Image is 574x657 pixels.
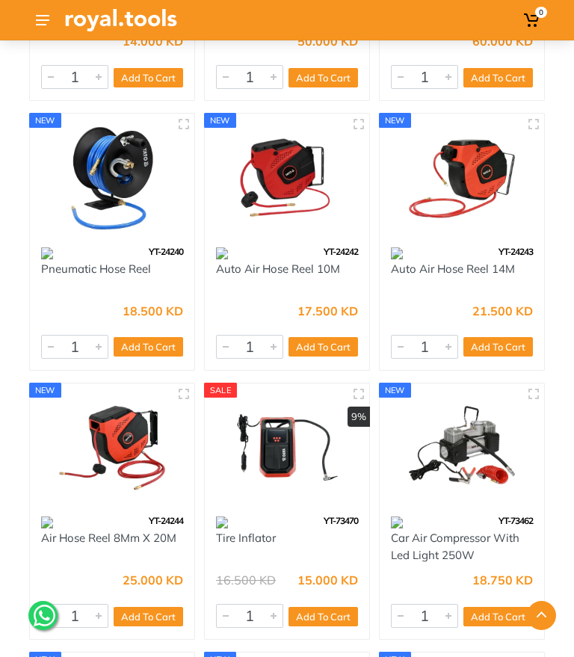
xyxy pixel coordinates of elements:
[463,68,533,87] button: Add To Cart
[41,262,151,276] a: Pneumatic Hose Reel
[472,574,533,586] div: 18.750 KD
[324,515,358,526] span: YT-73470
[391,516,403,528] img: 142.webp
[123,305,183,317] div: 18.500 KD
[297,35,358,47] div: 50.000 KD
[65,9,177,31] img: Royal Tools Logo
[472,35,533,47] div: 60.000 KD
[391,395,533,501] img: Royal Tools - Car Air Compressor With Led Light 250W
[297,305,358,317] div: 17.500 KD
[41,125,183,231] img: Royal Tools - Pneumatic Hose Reel
[114,68,183,87] button: Add To Cart
[379,113,411,128] div: new
[41,247,53,259] img: 142.webp
[216,125,358,231] img: Royal Tools - Auto Air Hose Reel 10M
[391,125,533,231] img: Royal Tools - Auto Air Hose Reel 14M
[216,516,228,528] img: 142.webp
[29,383,61,398] div: new
[216,262,340,276] a: Auto Air Hose Reel 10M
[149,246,183,257] span: YT-24240
[41,531,176,545] a: Air Hose Reel 8Mm X 20M
[216,247,228,259] img: 142.webp
[391,247,403,259] img: 142.webp
[379,383,411,398] div: new
[29,113,61,128] div: new
[288,337,358,357] button: Add To Cart
[499,246,533,257] span: YT-24243
[123,574,183,586] div: 25.000 KD
[288,68,358,87] button: Add To Cart
[204,383,237,398] div: SALE
[41,516,53,528] img: 142.webp
[520,7,545,34] a: 0
[204,113,236,128] div: new
[149,515,183,526] span: YT-24244
[499,515,533,526] span: YT-73462
[472,305,533,317] div: 21.500 KD
[123,35,183,47] div: 14.000 KD
[348,407,370,428] div: 9%
[41,395,183,501] img: Royal Tools - Air Hose Reel 8Mm X 20M
[463,337,533,357] button: Add To Cart
[391,531,519,562] a: Car Air Compressor With Led Light 250W
[216,574,276,586] div: 16.500 KD
[114,337,183,357] button: Add To Cart
[297,574,358,586] div: 15.000 KD
[216,531,276,545] a: Tire Inflator
[216,395,358,501] img: Royal Tools - Tire Inflator
[535,7,547,18] span: 0
[391,262,515,276] a: Auto Air Hose Reel 14M
[324,246,358,257] span: YT-24242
